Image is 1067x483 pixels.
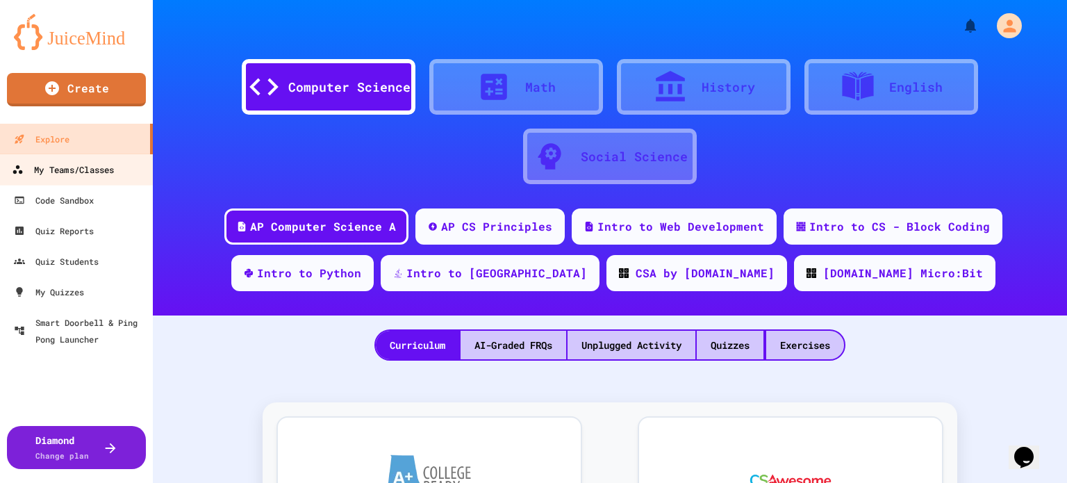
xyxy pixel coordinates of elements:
div: Social Science [581,147,688,166]
img: CODE_logo_RGB.png [807,268,816,278]
span: Change plan [35,450,89,461]
div: Intro to Web Development [597,218,764,235]
div: Explore [14,131,69,147]
div: Unplugged Activity [568,331,695,359]
img: logo-orange.svg [14,14,139,50]
button: DiamondChange plan [7,426,146,469]
div: Code Sandbox [14,192,94,208]
div: AP Computer Science A [250,218,396,235]
div: Exercises [766,331,844,359]
div: History [702,78,755,97]
div: CSA by [DOMAIN_NAME] [636,265,775,281]
div: My Teams/Classes [12,161,114,179]
div: Intro to Python [257,265,361,281]
div: Quiz Reports [14,222,94,239]
div: My Notifications [936,14,982,38]
iframe: chat widget [1009,427,1053,469]
div: Diamond [35,433,89,462]
div: My Account [982,10,1025,42]
img: CODE_logo_RGB.png [619,268,629,278]
div: Intro to CS - Block Coding [809,218,990,235]
div: Curriculum [376,331,459,359]
div: My Quizzes [14,284,84,300]
div: AP CS Principles [441,218,552,235]
a: Create [7,73,146,106]
div: Math [525,78,556,97]
div: Computer Science [288,78,411,97]
div: AI-Graded FRQs [461,331,566,359]
div: Intro to [GEOGRAPHIC_DATA] [406,265,587,281]
div: Quizzes [697,331,763,359]
div: Quiz Students [14,253,99,270]
div: Smart Doorbell & Ping Pong Launcher [14,314,147,347]
div: English [889,78,943,97]
div: [DOMAIN_NAME] Micro:Bit [823,265,983,281]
